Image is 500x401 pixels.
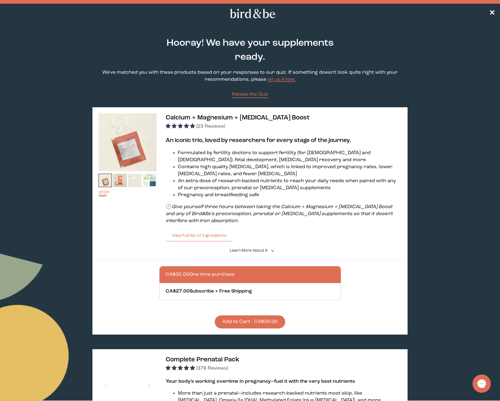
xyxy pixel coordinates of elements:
[178,150,401,164] li: Formulated by fertility doctors to support fertility (for [DEMOGRAPHIC_DATA] and [DEMOGRAPHIC_DAT...
[232,92,268,97] span: Retake the Quiz
[99,174,112,187] img: thumbnail image
[143,174,156,187] img: thumbnail image
[469,372,494,395] iframe: Gorgias live chat messenger
[269,249,275,252] i: <
[268,77,296,82] a: let us know.
[230,248,271,254] summary: Learn More About it <
[196,124,225,129] span: (23 Reviews)
[166,204,172,209] strong: 🕐
[99,190,112,203] img: thumbnail image
[128,174,142,187] img: thumbnail image
[166,204,393,223] em: Give yourself three hours between taking the Calcium + Magnesium + [MEDICAL_DATA] Boost and any o...
[178,193,259,197] span: Pregnancy and breastfeeding safe
[166,124,196,129] span: 4.83 stars
[178,178,401,192] li: An extra dose of research-backed nutrients to reach your daily needs when paired with any of our ...
[215,315,285,328] button: Add to Cart - CA$30.00
[196,366,228,371] span: (378 Reviews)
[166,379,355,384] strong: Your body’s working overtime in pregnancy—fuel it with the very best nutrients
[113,174,127,187] img: thumbnail image
[92,69,408,83] p: We've matched you with these products based on your responses to our quiz. If something doesn't l...
[156,36,345,64] h2: Hooray! We have your supplements ready.
[489,8,495,19] a: ✕
[166,357,239,363] span: Complete Prenatal Pack
[178,164,401,178] li: Contains high-quality [MEDICAL_DATA], which is linked to improved pregnancy rates, lower [MEDICAL...
[489,10,495,17] span: ✕
[232,91,268,98] a: Retake the Quiz
[166,115,309,121] span: Calcium + Magnesium + [MEDICAL_DATA] Boost
[166,366,196,371] span: 4.91 stars
[99,113,156,171] img: thumbnail image
[166,229,233,242] button: View full list of ingredients
[166,137,351,144] b: An iconic trio, loved by researchers for every stage of the journey.
[230,249,268,253] span: Learn More About it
